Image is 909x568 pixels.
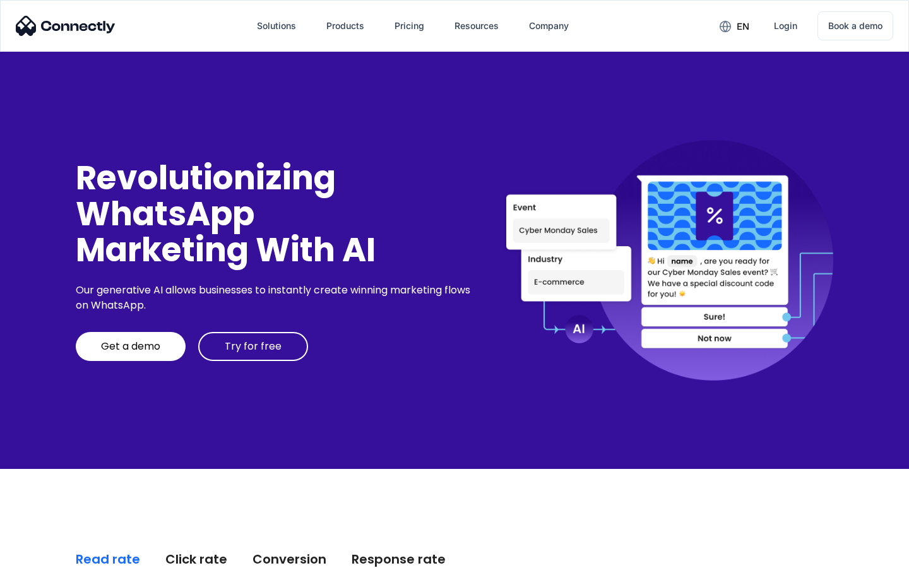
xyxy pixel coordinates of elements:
a: Try for free [198,332,308,361]
div: Pricing [395,17,424,35]
div: Click rate [165,550,227,568]
div: Conversion [252,550,326,568]
img: Connectly Logo [16,16,116,36]
div: Resources [454,17,499,35]
div: Login [774,17,797,35]
ul: Language list [25,546,76,564]
div: Products [326,17,364,35]
a: Book a demo [817,11,893,40]
a: Login [764,11,807,41]
div: Solutions [257,17,296,35]
div: Read rate [76,550,140,568]
div: en [737,18,749,35]
div: Company [529,17,569,35]
a: Get a demo [76,332,186,361]
aside: Language selected: English [13,546,76,564]
div: Revolutionizing WhatsApp Marketing With AI [76,160,475,268]
div: Response rate [352,550,446,568]
div: Try for free [225,340,282,353]
a: Pricing [384,11,434,41]
div: Our generative AI allows businesses to instantly create winning marketing flows on WhatsApp. [76,283,475,313]
div: Get a demo [101,340,160,353]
